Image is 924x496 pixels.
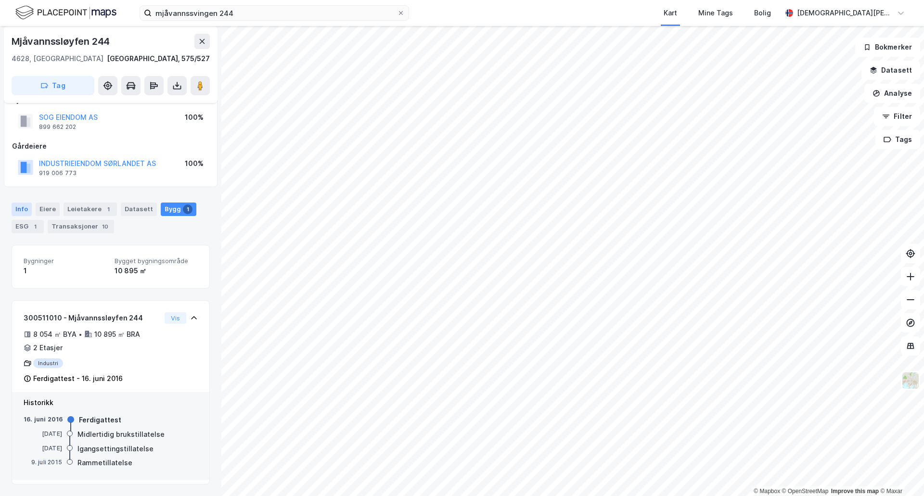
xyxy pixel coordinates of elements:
[36,203,60,216] div: Eiere
[24,257,107,265] span: Bygninger
[100,222,110,231] div: 10
[39,169,77,177] div: 919 006 773
[901,371,920,390] img: Z
[33,329,77,340] div: 8 054 ㎡ BYA
[24,444,62,453] div: [DATE]
[48,220,114,233] div: Transaksjoner
[185,158,204,169] div: 100%
[161,203,196,216] div: Bygg
[185,112,204,123] div: 100%
[12,203,32,216] div: Info
[864,84,920,103] button: Analyse
[77,429,165,440] div: Midlertidig brukstillatelse
[24,312,161,324] div: 300511010 - Mjåvannssløyfen 244
[152,6,397,20] input: Søk på adresse, matrikkel, gårdeiere, leietakere eller personer
[876,450,924,496] div: Kontrollprogram for chat
[12,53,103,64] div: 4628, [GEOGRAPHIC_DATA]
[861,61,920,80] button: Datasett
[15,4,116,21] img: logo.f888ab2527a4732fd821a326f86c7f29.svg
[24,265,107,277] div: 1
[24,397,198,408] div: Historikk
[754,7,771,19] div: Bolig
[24,415,63,424] div: 16. juni 2016
[876,450,924,496] iframe: Chat Widget
[64,203,117,216] div: Leietakere
[121,203,157,216] div: Datasett
[875,130,920,149] button: Tags
[12,140,209,152] div: Gårdeiere
[103,204,113,214] div: 1
[797,7,893,19] div: [DEMOGRAPHIC_DATA][PERSON_NAME]
[754,488,780,495] a: Mapbox
[30,222,40,231] div: 1
[107,53,210,64] div: [GEOGRAPHIC_DATA], 575/527
[24,458,62,467] div: 9. juli 2015
[77,457,132,469] div: Rammetillatelse
[782,488,829,495] a: OpenStreetMap
[94,329,140,340] div: 10 895 ㎡ BRA
[698,7,733,19] div: Mine Tags
[855,38,920,57] button: Bokmerker
[77,443,154,455] div: Igangsettingstillatelse
[183,204,192,214] div: 1
[24,430,62,438] div: [DATE]
[33,342,63,354] div: 2 Etasjer
[831,488,879,495] a: Improve this map
[79,414,121,426] div: Ferdigattest
[78,331,82,338] div: •
[33,373,123,384] div: Ferdigattest - 16. juni 2016
[115,265,198,277] div: 10 895 ㎡
[874,107,920,126] button: Filter
[12,220,44,233] div: ESG
[664,7,677,19] div: Kart
[12,76,94,95] button: Tag
[115,257,198,265] span: Bygget bygningsområde
[12,34,112,49] div: Mjåvannssløyfen 244
[165,312,186,324] button: Vis
[39,123,76,131] div: 899 662 202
